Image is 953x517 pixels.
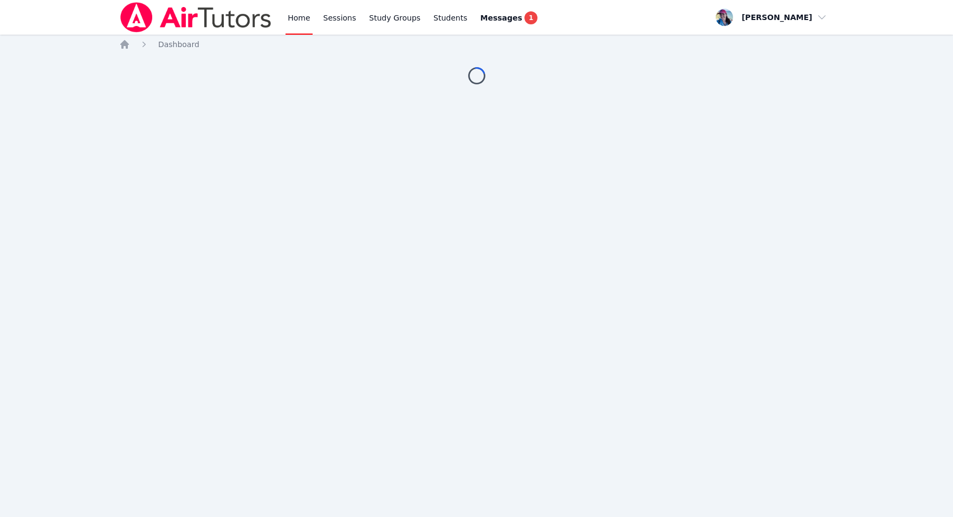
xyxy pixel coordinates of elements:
[119,2,273,32] img: Air Tutors
[524,11,537,24] span: 1
[481,12,522,23] span: Messages
[158,39,199,50] a: Dashboard
[158,40,199,49] span: Dashboard
[119,39,834,50] nav: Breadcrumb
